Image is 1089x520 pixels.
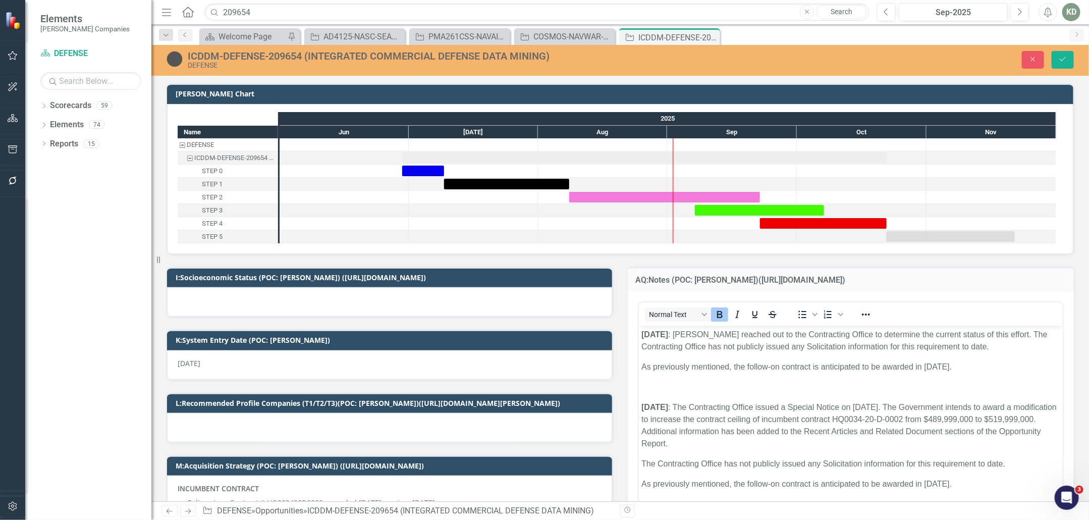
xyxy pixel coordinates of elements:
div: STEP 3 [202,204,223,217]
div: Jul [409,126,538,139]
div: Name [178,126,278,138]
div: ICDDM-DEFENSE-209654 (INTEGRATED COMMERCIAL DEFENSE DATA MINING) [178,151,278,165]
div: DEFENSE [187,138,214,151]
div: STEP 1 [202,178,223,191]
div: 15 [83,139,99,148]
h3: M:Acquisition Strategy (POC: [PERSON_NAME]) ([URL][DOMAIN_NAME]) [176,462,607,470]
img: Tracked [167,51,183,67]
iframe: Rich Text Area [639,326,1063,502]
div: STEP 4 [178,217,278,230]
a: Elements [50,119,84,131]
div: Sep-2025 [902,7,1004,19]
img: tab_domain_overview_orange.svg [27,59,35,67]
div: ICDDM-DEFENSE-209654 (INTEGRATED COMMERCIAL DEFENSE DATA MINING) [194,151,275,165]
div: Task: Start date: 2025-09-22 End date: 2025-10-22 [178,217,278,230]
div: Task: Start date: 2025-08-08 End date: 2025-09-22 [178,191,278,204]
div: v 4.0.25 [28,16,49,24]
p: Policus Inc., Contract # HQ003420D0002, awarded [DATE], expires [DATE] [188,498,602,508]
a: COSMOS-NAVWAR-SEAPORT-253279 (COSMOS Engineering, Maintenance, Sustainment, and Enhancement Support) [517,30,613,43]
div: Task: Start date: 2025-09-22 End date: 2025-10-22 [760,218,887,229]
button: Sep-2025 [899,3,1008,21]
div: Nov [927,126,1056,139]
span: Elements [40,13,130,25]
div: PMA261CSS-NAVAIR-SEAPORT-249453 (PMA 261 CONTRACTOR SUPPORT SERVICES CONTRACT (SEAPORT NXG)) [428,30,508,43]
h3: I:Socioeconomic Status (POC: [PERSON_NAME]) ([URL][DOMAIN_NAME]) [176,274,607,281]
button: KD [1062,3,1080,21]
div: Keywords by Traffic [112,60,170,66]
div: Task: Start date: 2025-08-08 End date: 2025-09-22 [569,192,760,202]
a: Welcome Page [202,30,285,43]
div: Task: Start date: 2025-06-29 End date: 2025-07-09 [178,165,278,178]
div: Domain: [DOMAIN_NAME] [26,26,111,34]
div: ICDDM-DEFENSE-209654 (INTEGRATED COMMERCIAL DEFENSE DATA MINING) [638,31,718,44]
div: STEP 3 [178,204,278,217]
div: STEP 4 [202,217,223,230]
a: DEFENSE [217,506,251,515]
img: tab_keywords_by_traffic_grey.svg [100,59,108,67]
div: STEP 5 [202,230,223,243]
div: STEP 1 [178,178,278,191]
img: website_grey.svg [16,26,24,34]
a: Scorecards [50,100,91,112]
img: logo_orange.svg [16,16,24,24]
a: PMA261CSS-NAVAIR-SEAPORT-249453 (PMA 261 CONTRACTOR SUPPORT SERVICES CONTRACT (SEAPORT NXG)) [412,30,508,43]
a: Reports [50,138,78,150]
div: » » [202,505,613,517]
div: Task: Start date: 2025-07-09 End date: 2025-08-08 [178,178,278,191]
strong: INCUMBENT CONTRACT [178,484,259,493]
span: [DATE] [178,358,200,368]
button: Italic [729,307,746,322]
iframe: Intercom live chat [1055,486,1079,510]
button: Strikethrough [764,307,781,322]
div: ICDDM-DEFENSE-209654 (INTEGRATED COMMERCIAL DEFENSE DATA MINING) [307,506,594,515]
small: [PERSON_NAME] Companies [40,25,130,33]
div: 2025 [280,112,1056,125]
input: Search Below... [40,72,141,90]
button: Underline [746,307,764,322]
button: Block Normal Text [645,307,711,322]
div: 59 [96,101,113,110]
div: AD4125-NASC-SEAPORT-247190 (SMALL BUSINESS INNOVATION RESEARCH PROGRAM AD4125 PROGRAM MANAGEMENT ... [323,30,403,43]
h3: AQ:Notes (POC: [PERSON_NAME])([URL][DOMAIN_NAME]) [635,276,1066,285]
div: Task: Start date: 2025-06-29 End date: 2025-10-22 [178,151,278,165]
div: Bullet list [794,307,819,322]
button: Bold [711,307,728,322]
button: Reveal or hide additional toolbar items [857,307,875,322]
div: COSMOS-NAVWAR-SEAPORT-253279 (COSMOS Engineering, Maintenance, Sustainment, and Enhancement Support) [533,30,613,43]
div: Welcome Page [219,30,285,43]
a: AD4125-NASC-SEAPORT-247190 (SMALL BUSINESS INNOVATION RESEARCH PROGRAM AD4125 PROGRAM MANAGEMENT ... [307,30,403,43]
span: Normal Text [649,310,698,319]
div: ICDDM-DEFENSE-209654 (INTEGRATED COMMERCIAL DEFENSE DATA MINING) [188,50,678,62]
h3: L:Recommended Profile Companies (T1/T2/T3)(POC: [PERSON_NAME])([URL][DOMAIN_NAME][PERSON_NAME]) [176,399,607,407]
img: ClearPoint Strategy [5,11,23,29]
h3: K:System Entry Date (POC: [PERSON_NAME]) [176,336,607,344]
div: Aug [538,126,667,139]
div: STEP 5 [178,230,278,243]
div: STEP 2 [178,191,278,204]
a: DEFENSE [40,48,141,60]
a: Search [816,5,867,19]
div: STEP 0 [202,165,223,178]
div: Jun [280,126,409,139]
div: 74 [89,121,105,129]
div: DEFENSE [188,62,678,69]
div: Task: Start date: 2025-06-29 End date: 2025-10-22 [402,152,887,163]
a: Opportunities [255,506,303,515]
div: Numbered list [820,307,845,322]
div: Sep [667,126,797,139]
div: Task: Start date: 2025-09-07 End date: 2025-10-07 [695,205,824,216]
div: Domain Overview [38,60,90,66]
div: STEP 2 [202,191,223,204]
div: Oct [797,126,927,139]
div: Task: Start date: 2025-09-07 End date: 2025-10-07 [178,204,278,217]
div: DEFENSE [178,138,278,151]
h3: [PERSON_NAME] Chart [176,90,1068,97]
